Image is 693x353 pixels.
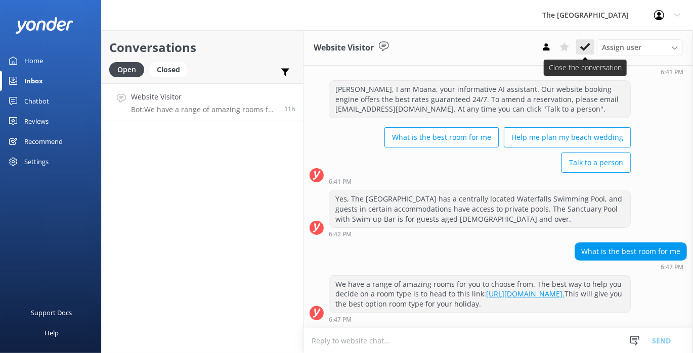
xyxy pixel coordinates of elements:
[109,62,144,77] div: Open
[24,111,49,131] div: Reviews
[602,42,641,53] span: Assign user
[329,317,352,323] strong: 6:47 PM
[329,81,630,118] div: [PERSON_NAME], I am Moana, your informative AI assistant. Our website booking engine offers the b...
[329,190,630,227] div: Yes, The [GEOGRAPHIC_DATA] has a centrally located Waterfalls Swimming Pool, and guests in certai...
[486,289,565,298] a: [URL][DOMAIN_NAME].
[575,243,686,260] div: What is the best room for me
[109,38,295,57] h2: Conversations
[24,131,63,152] div: Recommend
[149,62,188,77] div: Closed
[384,127,499,147] button: What is the best room for me
[24,71,43,91] div: Inbox
[329,276,630,313] div: We have a range of amazing rooms for you to choose from. The best way to help you decide on a roo...
[504,127,631,147] button: Help me plan my beach wedding
[661,69,683,75] strong: 6:41 PM
[661,264,683,270] strong: 6:47 PM
[24,51,43,71] div: Home
[31,302,72,323] div: Support Docs
[561,153,631,173] button: Talk to a person
[149,64,193,75] a: Closed
[329,179,352,185] strong: 6:41 PM
[329,231,352,237] strong: 6:42 PM
[131,91,277,103] h4: Website Visitor
[45,323,59,343] div: Help
[314,41,374,55] h3: Website Visitor
[109,64,149,75] a: Open
[102,83,303,121] a: Website VisitorBot:We have a range of amazing rooms for you to choose from. The best way to help ...
[329,178,631,185] div: Aug 26 2025 08:41pm (UTC -10:00) Pacific/Honolulu
[131,105,277,114] p: Bot: We have a range of amazing rooms for you to choose from. The best way to help you decide on ...
[15,17,73,34] img: yonder-white-logo.png
[329,316,631,323] div: Aug 26 2025 08:47pm (UTC -10:00) Pacific/Honolulu
[284,105,295,113] span: Aug 26 2025 08:47pm (UTC -10:00) Pacific/Honolulu
[329,230,631,237] div: Aug 26 2025 08:42pm (UTC -10:00) Pacific/Honolulu
[597,39,683,56] div: Assign User
[575,263,687,270] div: Aug 26 2025 08:47pm (UTC -10:00) Pacific/Honolulu
[24,152,49,172] div: Settings
[607,68,687,75] div: Aug 26 2025 08:41pm (UTC -10:00) Pacific/Honolulu
[24,91,49,111] div: Chatbot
